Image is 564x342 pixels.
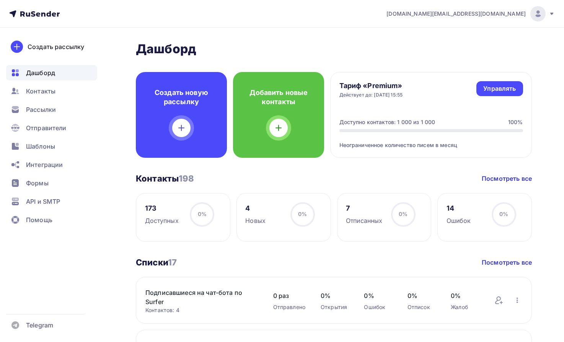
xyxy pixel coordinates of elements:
[273,291,305,300] span: 0 раз
[145,306,258,314] div: Контактов: 4
[399,211,408,217] span: 0%
[451,303,479,311] div: Жалоб
[482,258,532,267] a: Посмотреть все
[339,118,435,126] div: Доступно контактов: 1 000 из 1 000
[26,105,56,114] span: Рассылки
[136,173,194,184] h3: Контакты
[6,175,97,191] a: Формы
[26,215,52,224] span: Помощь
[26,160,63,169] span: Интеграции
[6,83,97,99] a: Контакты
[179,173,194,183] span: 198
[26,197,60,206] span: API и SMTP
[298,211,307,217] span: 0%
[136,257,177,268] h3: Списки
[6,139,97,154] a: Шаблоны
[339,132,523,149] div: Неограниченное количество писем в месяц
[499,211,508,217] span: 0%
[447,216,471,225] div: Ошибок
[28,42,84,51] div: Создать рассылку
[26,123,67,133] span: Отправители
[339,81,403,90] h4: Тариф «Premium»
[148,88,215,106] h4: Создать новую рассылку
[339,92,403,98] div: Действует до: [DATE] 15:55
[451,291,479,300] span: 0%
[346,216,382,225] div: Отписанных
[26,178,49,188] span: Формы
[408,291,435,300] span: 0%
[386,10,526,18] span: [DOMAIN_NAME][EMAIL_ADDRESS][DOMAIN_NAME]
[136,41,532,57] h2: Дашборд
[364,291,392,300] span: 0%
[408,303,435,311] div: Отписок
[346,204,382,213] div: 7
[245,204,266,213] div: 4
[26,142,55,151] span: Шаблоны
[145,288,258,306] a: Подписавшиеся на чат-бота по Surfer
[386,6,555,21] a: [DOMAIN_NAME][EMAIL_ADDRESS][DOMAIN_NAME]
[26,321,53,330] span: Telegram
[364,303,392,311] div: Ошибок
[273,303,305,311] div: Отправлено
[483,84,516,93] div: Управлять
[6,65,97,80] a: Дашборд
[6,120,97,136] a: Отправители
[26,87,55,96] span: Контакты
[145,216,179,225] div: Доступных
[145,204,179,213] div: 173
[6,102,97,117] a: Рассылки
[321,291,349,300] span: 0%
[198,211,207,217] span: 0%
[245,88,312,106] h4: Добавить новые контакты
[447,204,471,213] div: 14
[245,216,266,225] div: Новых
[168,257,177,267] span: 17
[482,174,532,183] a: Посмотреть все
[26,68,55,77] span: Дашборд
[508,118,523,126] div: 100%
[321,303,349,311] div: Открытия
